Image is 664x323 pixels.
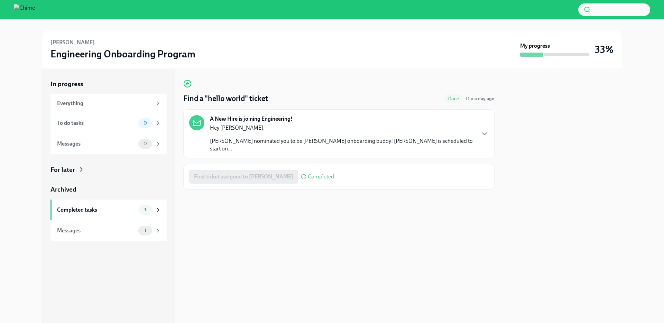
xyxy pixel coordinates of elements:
a: Messages1 [50,220,167,241]
a: Completed tasks1 [50,200,167,220]
span: 0 [139,141,151,146]
span: 1 [140,228,150,233]
a: Messages0 [50,133,167,154]
p: [PERSON_NAME] nominated you to be [PERSON_NAME] onboarding buddy! [PERSON_NAME] is scheduled to s... [210,137,475,153]
div: Everything [57,100,152,107]
a: To do tasks0 [50,113,167,133]
span: 0 [139,120,151,126]
div: Completed tasks [57,206,136,214]
strong: My progress [520,42,550,50]
a: Archived [50,185,167,194]
a: Everything [50,94,167,113]
strong: a day ago [474,96,495,102]
div: Messages [57,140,136,148]
span: Due [466,96,495,102]
h4: Find a "hello world" ticket [183,93,268,104]
a: For later [50,165,167,174]
h6: [PERSON_NAME] [50,39,95,46]
span: 1 [140,207,150,212]
span: Done [444,96,463,101]
img: Chime [14,4,35,15]
p: Hey [PERSON_NAME], [210,124,475,132]
div: To do tasks [57,119,136,127]
span: September 7th, 2025 12:00 [466,95,495,102]
div: Messages [57,227,136,234]
h3: 33% [595,43,614,56]
strong: A New Hire is joining Engineering! [210,115,293,123]
div: For later [50,165,75,174]
span: Completed [308,174,334,179]
a: In progress [50,80,167,89]
h3: Engineering Onboarding Program [50,48,195,60]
